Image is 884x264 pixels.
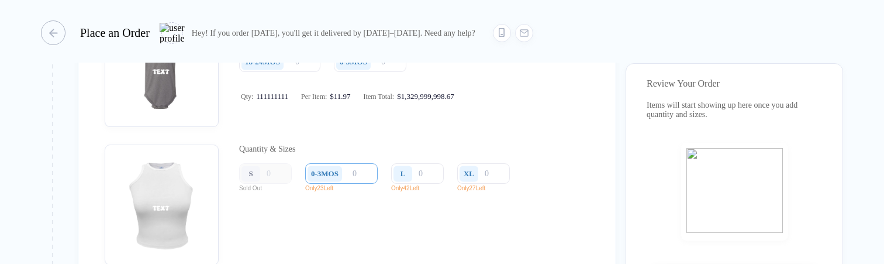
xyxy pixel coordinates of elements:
[400,169,406,179] div: L
[305,185,386,191] p: Only 23 Left
[457,185,519,191] p: Only 27 Left
[160,23,185,43] img: user profile
[391,185,453,191] p: Only 42 Left
[241,92,288,101] div: Qty:
[239,185,301,191] p: Sold Out
[686,148,783,233] img: shopping_bag.png
[253,92,288,101] span: 111111111
[364,92,454,101] div: Item Total:
[311,169,339,179] div: 0-3MOS
[464,169,474,179] div: XL
[327,92,350,101] div: $11.97
[248,169,253,179] div: S
[110,150,213,253] img: 08f07f53-b876-4282-aacb-10ca4ce8b6e8_nt_front_1757080843684.jpg
[192,28,475,38] div: Hey! If you order [DATE], you'll get it delivered by [DATE]–[DATE]. Need any help?
[301,92,351,101] div: Per Item:
[647,78,822,89] div: Review Your Order
[239,145,519,154] div: Quantity & Sizes
[80,26,150,40] div: Place an Order
[647,101,822,119] div: Items will start showing up here once you add quantity and sizes.
[394,92,454,101] div: $1,329,999,998.67
[110,12,213,115] img: 1759483391087dponh_nt_front.png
